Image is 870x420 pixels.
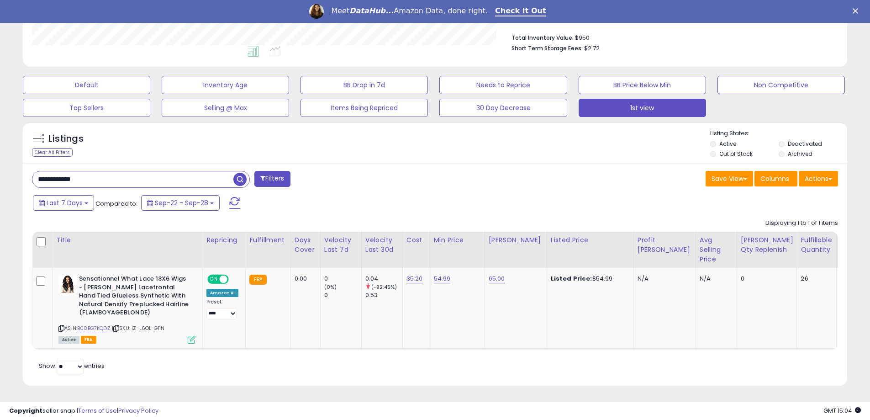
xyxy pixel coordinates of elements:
div: Fulfillable Quantity [801,235,832,255]
div: [PERSON_NAME] Qty Replenish [741,235,793,255]
a: 35.20 [406,274,423,283]
div: Fulfillment [249,235,286,245]
span: Sep-22 - Sep-28 [155,198,208,207]
button: 30 Day Decrease [439,99,567,117]
div: Profit [PERSON_NAME] [638,235,692,255]
a: B08BG7KQDZ [77,324,111,332]
span: OFF [227,276,242,283]
label: Deactivated [788,140,822,148]
li: $950 [511,32,831,43]
h5: Listings [48,133,84,145]
div: Close [853,8,862,14]
a: 54.99 [434,274,451,283]
div: Cost [406,235,426,245]
button: Save View [706,171,753,186]
div: Amazon AI [206,289,238,297]
label: Out of Stock [719,150,753,158]
div: $54.99 [551,275,627,283]
button: BB Drop in 7d [301,76,428,94]
div: Min Price [434,235,481,245]
b: Total Inventory Value: [511,34,574,42]
img: 51SOzVVc3ML._SL40_.jpg [58,275,77,293]
div: N/A [700,275,730,283]
button: Filters [254,171,290,187]
span: 2025-10-6 15:04 GMT [823,406,861,415]
small: FBA [249,275,266,285]
a: Check It Out [495,6,546,16]
b: Listed Price: [551,274,592,283]
div: 0.00 [295,275,313,283]
small: (0%) [324,283,337,291]
button: Non Competitive [717,76,845,94]
button: Needs to Reprice [439,76,567,94]
div: N/A [638,275,689,283]
label: Archived [788,150,812,158]
div: Listed Price [551,235,630,245]
a: Privacy Policy [118,406,158,415]
div: Clear All Filters [32,148,73,157]
b: Sensationnel What Lace 13X6 Wigs - [PERSON_NAME] Lacefrontal Hand Tied Glueless Synthetic With Na... [79,275,190,319]
span: $2.72 [584,44,600,53]
div: seller snap | | [9,407,158,415]
span: | SKU: IZ-L6OL-G11N [112,324,164,332]
button: Top Sellers [23,99,150,117]
div: Displaying 1 to 1 of 1 items [765,219,838,228]
div: Meet Amazon Data, done right. [331,6,488,16]
span: Show: entries [39,362,105,370]
span: Last 7 Days [47,198,83,207]
a: Terms of Use [78,406,117,415]
button: Columns [754,171,797,186]
button: Inventory Age [162,76,289,94]
div: ASIN: [58,275,195,342]
div: 0.04 [365,275,402,283]
p: Listing States: [710,129,847,138]
strong: Copyright [9,406,42,415]
div: 0.53 [365,291,402,299]
div: Avg Selling Price [700,235,733,264]
span: Compared to: [95,199,137,208]
th: Please note that this number is a calculation based on your required days of coverage and your ve... [737,232,797,268]
div: Velocity Last 30d [365,235,399,255]
button: 1st view [579,99,706,117]
div: 0 [741,275,790,283]
i: DataHub... [349,6,394,15]
button: Default [23,76,150,94]
button: Actions [799,171,838,186]
div: Title [56,235,199,245]
span: Columns [760,174,789,183]
button: Last 7 Days [33,195,94,211]
div: Repricing [206,235,242,245]
button: BB Price Below Min [579,76,706,94]
div: 26 [801,275,829,283]
div: Preset: [206,299,238,319]
div: Velocity Last 7d [324,235,358,255]
label: Active [719,140,736,148]
span: ON [208,276,220,283]
span: All listings currently available for purchase on Amazon [58,336,79,344]
div: 0 [324,291,361,299]
div: 0 [324,275,361,283]
div: Days Cover [295,235,316,255]
button: Items Being Repriced [301,99,428,117]
button: Sep-22 - Sep-28 [141,195,220,211]
img: Profile image for Georgie [309,4,324,19]
span: FBA [81,336,96,344]
b: Short Term Storage Fees: [511,44,583,52]
small: (-92.45%) [371,283,397,291]
button: Selling @ Max [162,99,289,117]
a: 65.00 [489,274,505,283]
div: [PERSON_NAME] [489,235,543,245]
